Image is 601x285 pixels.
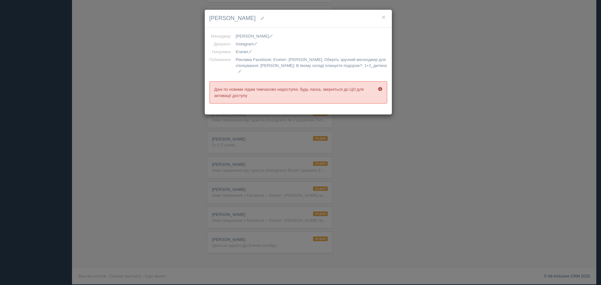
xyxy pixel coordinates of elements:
span: Єгипет [236,49,252,54]
div: Дані по новими лідам тимчасово недоступні, будь ласка, зверніться до ЦО для активації доступу [209,81,387,103]
span: [PERSON_NAME] [209,15,256,21]
span: [PERSON_NAME] [236,34,273,38]
span: Реклама Facebook: Єгипет- [PERSON_NAME]; Оберіть зручний месенджер для спілкування: [PERSON_NAME]... [236,57,387,68]
td: Джерело [209,40,233,48]
td: Побажання [209,56,233,75]
td: Напрямок [209,48,233,56]
button: × [382,14,385,20]
span: Instagram [236,42,257,46]
td: Менеджер [209,32,233,40]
